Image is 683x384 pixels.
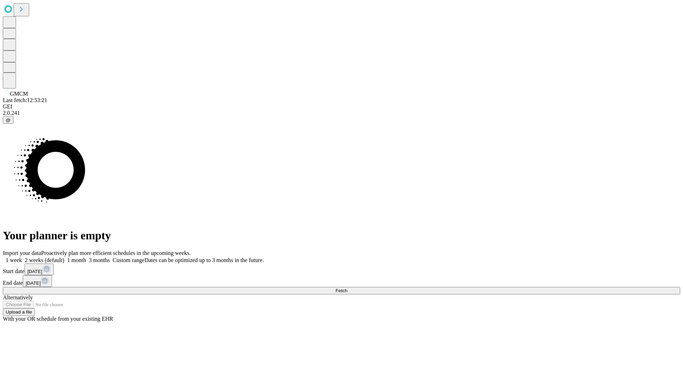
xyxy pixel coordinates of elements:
[25,263,54,275] button: [DATE]
[3,103,680,110] div: GEI
[6,117,11,123] span: @
[27,269,42,274] span: [DATE]
[3,229,680,242] h1: Your planner is empty
[25,257,64,263] span: 2 weeks (default)
[3,294,33,300] span: Alternatively
[144,257,264,263] span: Dates can be optimized up to 3 months in the future.
[3,250,41,256] span: Import your data
[89,257,110,263] span: 3 months
[3,316,113,322] span: With your OR schedule from your existing EHR
[67,257,86,263] span: 1 month
[335,288,347,293] span: Fetch
[26,281,41,286] span: [DATE]
[23,275,52,287] button: [DATE]
[3,110,680,116] div: 2.0.241
[3,97,47,103] span: Last fetch: 12:53:21
[3,263,680,275] div: Start date
[3,308,35,316] button: Upload a file
[41,250,191,256] span: Proactively plan more efficient schedules in the upcoming weeks.
[6,257,22,263] span: 1 week
[3,287,680,294] button: Fetch
[10,91,28,97] span: GMCM
[3,275,680,287] div: End date
[3,116,14,124] button: @
[113,257,144,263] span: Custom range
